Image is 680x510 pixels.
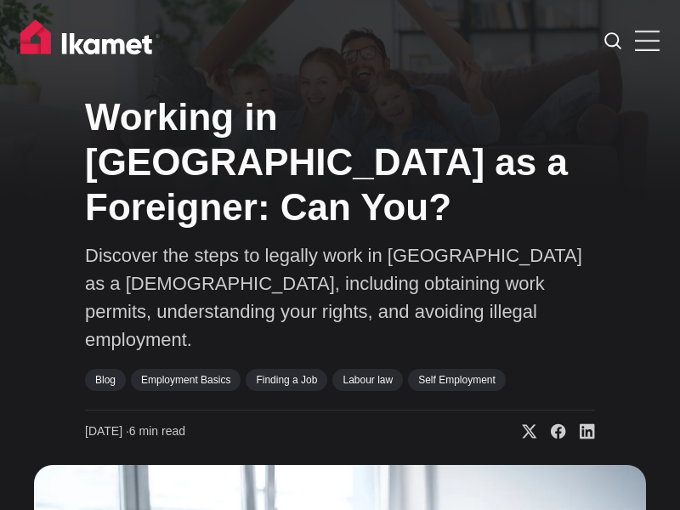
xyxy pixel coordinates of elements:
[332,369,403,391] a: Labour law
[408,369,506,391] a: Self Employment
[566,423,595,440] a: Share on Linkedin
[20,20,160,62] img: Ikamet home
[85,369,126,391] a: Blog
[85,95,595,229] h1: Working in [GEOGRAPHIC_DATA] as a Foreigner: Can You?
[537,423,566,440] a: Share on Facebook
[131,369,241,391] a: Employment Basics
[508,423,537,440] a: Share on X
[85,241,595,354] p: Discover the steps to legally work in [GEOGRAPHIC_DATA] as a [DEMOGRAPHIC_DATA], including obtain...
[85,423,185,440] time: 6 min read
[85,424,129,438] span: [DATE] ∙
[246,369,327,391] a: Finding a Job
